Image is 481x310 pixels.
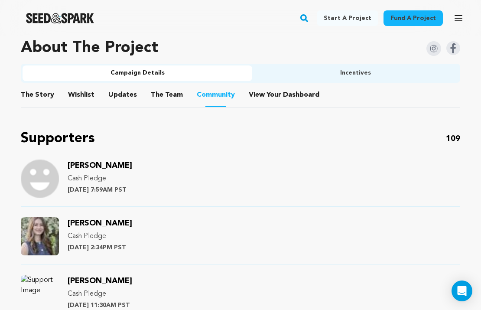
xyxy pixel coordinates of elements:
button: Incentives [252,65,458,81]
span: Community [197,90,235,100]
span: Your [249,90,321,100]
span: Wishlist [68,90,94,100]
button: Campaign Details [23,65,252,81]
img: Seed&Spark Instagram Icon [426,41,441,56]
a: Fund a project [383,10,443,26]
span: [PERSON_NAME] [68,162,132,170]
p: Cash Pledge [68,231,132,241]
img: Seed&Spark Facebook Icon [446,41,460,55]
p: 109 [446,133,460,145]
img: Seed&Spark Logo Dark Mode [26,13,94,23]
p: Supporters [21,128,95,149]
p: [DATE] 11:30AM PST [68,301,132,310]
h1: About The Project [21,39,158,57]
span: The [21,90,33,100]
span: Dashboard [283,90,319,100]
img: Support Image [21,160,59,198]
a: [PERSON_NAME] [68,278,132,285]
p: [DATE] 2:34PM PST [68,243,132,252]
span: [PERSON_NAME] [68,277,132,285]
div: Open Intercom Messenger [452,281,472,301]
a: [PERSON_NAME] [68,163,132,170]
a: Seed&Spark Homepage [26,13,94,23]
span: [PERSON_NAME] [68,219,132,227]
span: Team [151,90,183,100]
a: [PERSON_NAME] [68,220,132,227]
a: Start a project [317,10,378,26]
a: ViewYourDashboard [249,90,321,100]
span: Story [21,90,54,100]
span: Updates [108,90,137,100]
img: Support Image [21,217,59,255]
p: Cash Pledge [68,289,132,299]
p: Cash Pledge [68,173,132,184]
p: [DATE] 7:59AM PST [68,186,132,194]
span: The [151,90,163,100]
